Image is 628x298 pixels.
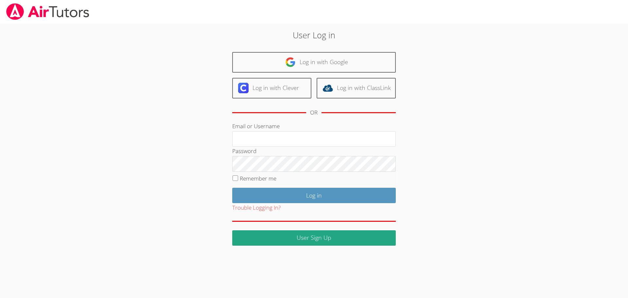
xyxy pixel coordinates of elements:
a: User Sign Up [232,230,396,246]
label: Email or Username [232,122,280,130]
button: Trouble Logging In? [232,203,281,213]
h2: User Log in [145,29,484,41]
img: classlink-logo-d6bb404cc1216ec64c9a2012d9dc4662098be43eaf13dc465df04b49fa7ab582.svg [323,83,333,93]
div: OR [310,108,318,117]
a: Log in with Google [232,52,396,73]
img: google-logo-50288ca7cdecda66e5e0955fdab243c47b7ad437acaf1139b6f446037453330a.svg [285,57,296,67]
input: Log in [232,188,396,203]
img: airtutors_banner-c4298cdbf04f3fff15de1276eac7730deb9818008684d7c2e4769d2f7ddbe033.png [6,3,90,20]
img: clever-logo-6eab21bc6e7a338710f1a6ff85c0baf02591cd810cc4098c63d3a4b26e2feb20.svg [238,83,249,93]
a: Log in with ClassLink [317,78,396,98]
label: Password [232,147,256,155]
label: Remember me [240,175,276,182]
a: Log in with Clever [232,78,311,98]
